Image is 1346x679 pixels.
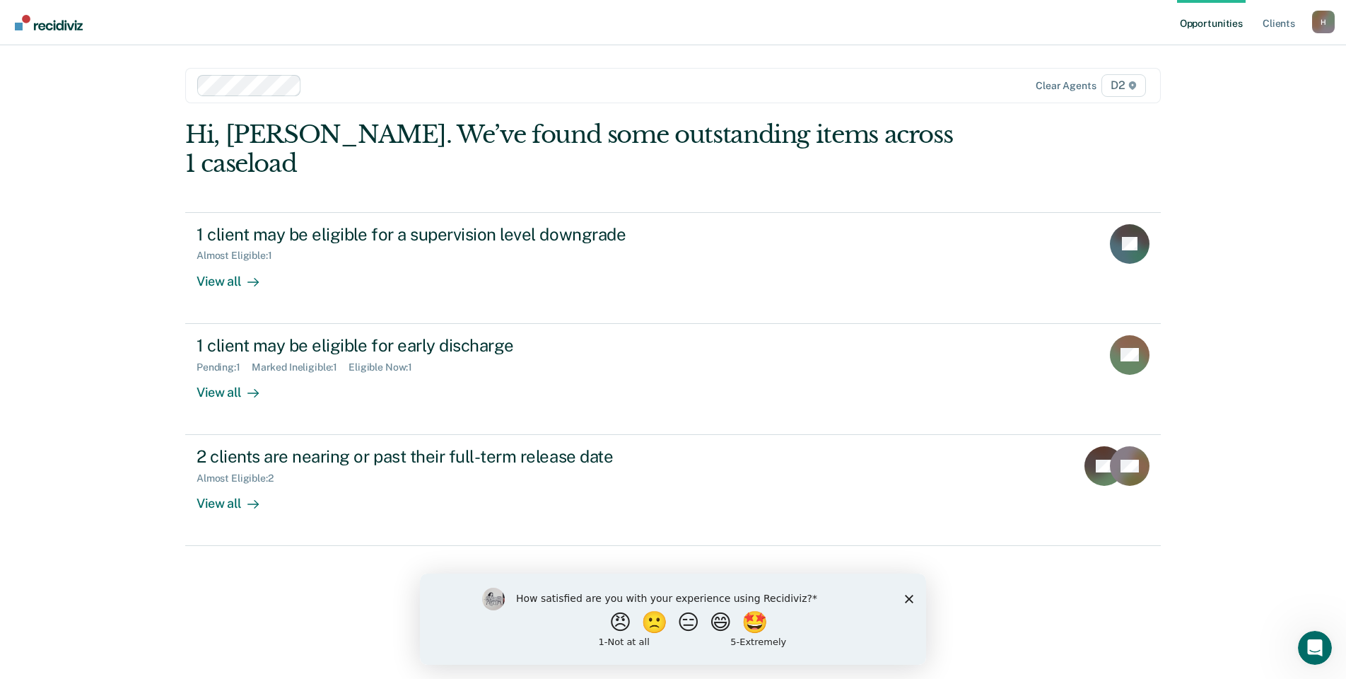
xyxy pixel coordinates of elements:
[1312,11,1335,33] div: H
[197,484,276,512] div: View all
[420,574,926,665] iframe: Survey by Kim from Recidiviz
[1312,11,1335,33] button: Profile dropdown button
[1036,80,1096,92] div: Clear agents
[252,361,349,373] div: Marked Ineligible : 1
[15,15,83,30] img: Recidiviz
[197,335,693,356] div: 1 client may be eligible for early discharge
[197,446,693,467] div: 2 clients are nearing or past their full-term release date
[197,472,285,484] div: Almost Eligible : 2
[1101,74,1146,97] span: D2
[197,373,276,400] div: View all
[185,435,1161,546] a: 2 clients are nearing or past their full-term release dateAlmost Eligible:2View all
[197,361,252,373] div: Pending : 1
[185,324,1161,435] a: 1 client may be eligible for early dischargePending:1Marked Ineligible:1Eligible Now:1View all
[1298,631,1332,665] iframe: Intercom live chat
[185,120,966,178] div: Hi, [PERSON_NAME]. We’ve found some outstanding items across 1 caseload
[349,361,423,373] div: Eligible Now : 1
[197,224,693,245] div: 1 client may be eligible for a supervision level downgrade
[197,250,283,262] div: Almost Eligible : 1
[197,262,276,289] div: View all
[185,212,1161,324] a: 1 client may be eligible for a supervision level downgradeAlmost Eligible:1View all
